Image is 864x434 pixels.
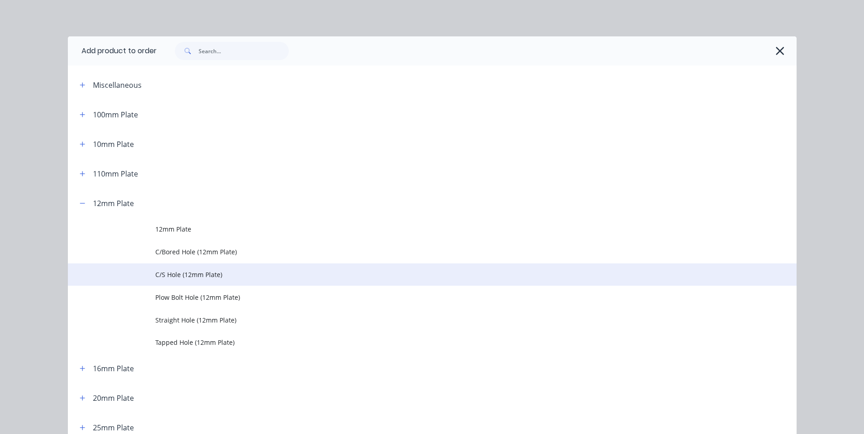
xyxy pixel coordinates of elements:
[155,315,668,325] span: Straight Hole (12mm Plate)
[93,109,138,120] div: 100mm Plate
[93,80,142,91] div: Miscellaneous
[93,139,134,150] div: 10mm Plate
[155,270,668,279] span: C/S Hole (12mm Plate)
[93,393,134,404] div: 20mm Plate
[199,42,289,60] input: Search...
[93,198,134,209] div: 12mm Plate
[93,168,138,179] div: 110mm Plate
[155,293,668,302] span: Plow Bolt Hole (12mm Plate)
[68,36,157,66] div: Add product to order
[93,363,134,374] div: 16mm Plate
[155,247,668,257] span: C/Bored Hole (12mm Plate)
[155,224,668,234] span: 12mm Plate
[155,338,668,347] span: Tapped Hole (12mm Plate)
[93,422,134,433] div: 25mm Plate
